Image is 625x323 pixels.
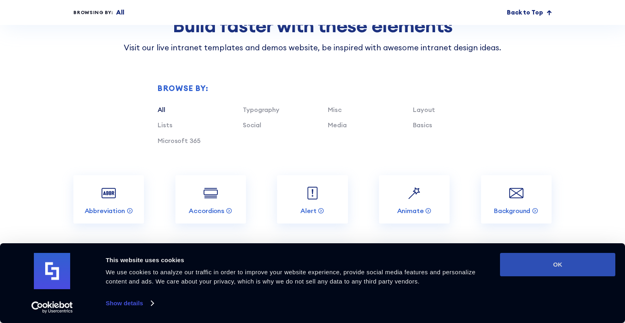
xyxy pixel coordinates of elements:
[201,184,220,203] img: Accordions
[405,184,424,203] img: Animate
[328,106,341,114] a: Misc
[413,106,435,114] a: Layout
[158,85,498,92] div: Browse by:
[106,255,482,265] div: This website uses cookies
[397,207,424,215] p: Animate
[379,242,450,291] a: Code
[413,121,432,129] a: Basics
[480,230,625,323] iframe: Chat Widget
[158,121,172,129] a: Lists
[175,175,246,224] a: Accordions
[158,137,200,145] a: Microsoft 365
[73,15,552,35] h2: Build faster with these elements
[507,8,552,17] a: Back to Top
[303,184,322,203] img: Alert
[277,175,348,224] a: Alert
[243,106,279,114] a: Typography
[175,242,246,291] a: Blockquote
[328,121,346,129] a: Media
[189,207,224,215] p: Accordions
[17,301,87,313] a: Usercentrics Cookiebot - opens in a new window
[243,121,261,129] a: Social
[106,269,475,285] span: We use cookies to analyze our traffic in order to improve your website experience, provide social...
[277,242,348,291] a: Button
[73,175,144,224] a: Abbreviation
[116,8,124,17] p: All
[73,9,113,16] div: Browsing by:
[481,175,552,224] a: Background
[507,8,543,17] p: Back to Top
[379,175,450,224] a: Animate
[500,253,615,276] button: OK
[106,297,153,309] a: Show details
[34,253,70,289] img: logo
[300,207,316,215] p: Alert
[73,242,144,291] a: Before and After
[494,207,530,215] p: Background
[507,184,526,203] img: Background
[158,106,165,114] a: All
[85,207,125,215] p: Abbreviation
[73,42,552,54] p: Visit our live intranet templates and demos website, be inspired with awesome intranet design ideas.
[99,184,118,203] img: Abbreviation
